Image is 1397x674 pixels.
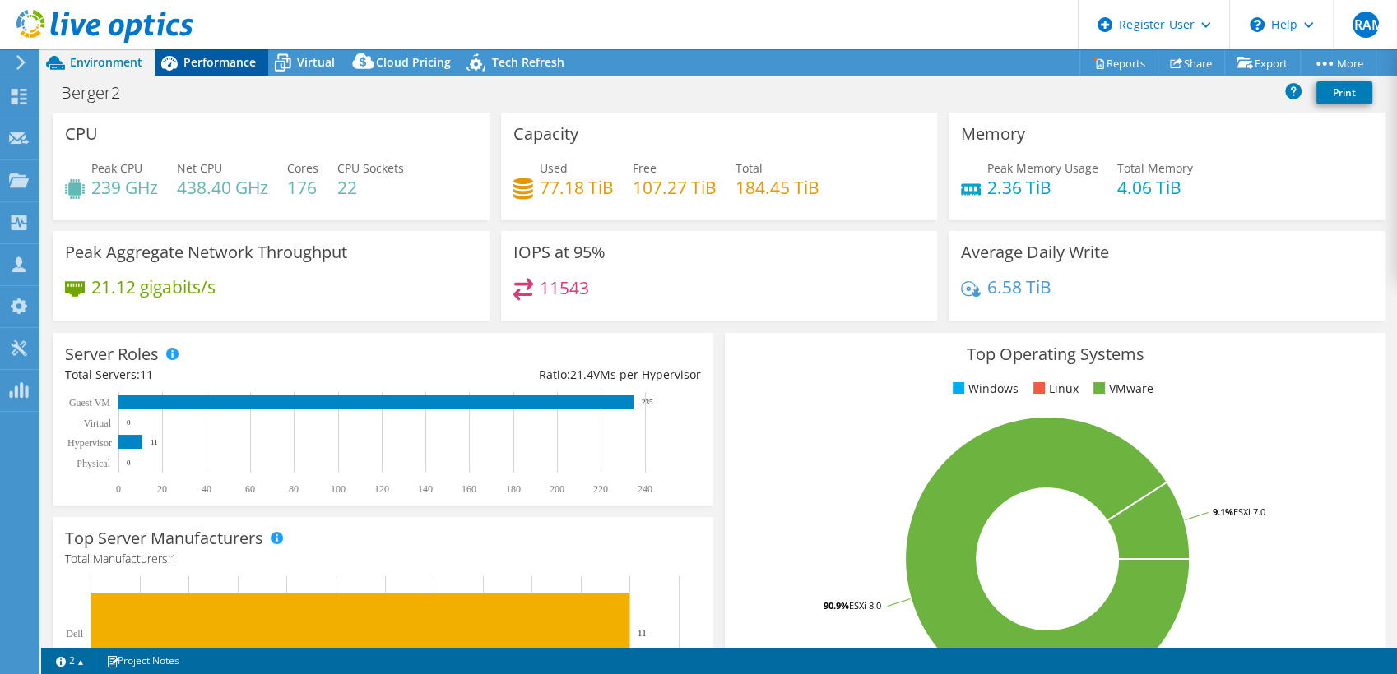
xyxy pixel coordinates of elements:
[961,125,1025,143] h3: Memory
[1353,12,1379,38] span: ERAM
[67,437,112,449] text: Hypervisor
[1029,380,1079,398] li: Linux
[297,54,335,70] span: Virtual
[65,125,98,143] h3: CPU
[638,483,652,495] text: 240
[91,278,216,296] h4: 21.12 gigabits/s
[824,599,849,612] tspan: 90.9%
[202,483,211,495] text: 40
[550,483,564,495] text: 200
[127,459,131,467] text: 0
[1117,160,1193,176] span: Total Memory
[44,650,95,671] a: 2
[287,178,318,196] h4: 176
[66,628,83,639] text: Dell
[70,54,142,70] span: Environment
[540,279,589,297] h4: 11543
[170,551,177,566] span: 1
[1233,505,1265,518] tspan: ESXi 7.0
[492,54,564,70] span: Tech Refresh
[337,178,404,196] h4: 22
[376,54,451,70] span: Cloud Pricing
[593,483,608,495] text: 220
[1300,50,1376,76] a: More
[331,483,346,495] text: 100
[736,178,819,196] h4: 184.45 TiB
[374,483,389,495] text: 120
[151,438,158,446] text: 11
[95,650,191,671] a: Project Notes
[570,367,593,382] span: 21.4
[849,599,881,612] tspan: ESXi 8.0
[289,483,299,495] text: 80
[462,483,476,495] text: 160
[1316,81,1372,104] a: Print
[1224,50,1301,76] a: Export
[287,160,318,176] span: Cores
[65,345,159,363] h3: Server Roles
[1250,17,1265,32] svg: \n
[987,160,1098,176] span: Peak Memory Usage
[1117,178,1193,196] h4: 4.06 TiB
[737,345,1373,363] h3: Top Operating Systems
[949,380,1019,398] li: Windows
[157,483,167,495] text: 20
[140,367,153,382] span: 11
[65,529,263,547] h3: Top Server Manufacturers
[540,178,614,196] h4: 77.18 TiB
[77,458,110,469] text: Physical
[987,278,1051,296] h4: 6.58 TiB
[53,84,146,102] h1: Berger2
[633,160,657,176] span: Free
[642,398,653,406] text: 235
[245,483,255,495] text: 60
[506,483,521,495] text: 180
[91,178,158,196] h4: 239 GHz
[1213,505,1233,518] tspan: 9.1%
[736,160,763,176] span: Total
[69,397,110,409] text: Guest VM
[116,483,121,495] text: 0
[540,160,568,176] span: Used
[84,418,112,429] text: Virtual
[383,366,700,384] div: Ratio: VMs per Hypervisor
[177,178,268,196] h4: 438.40 GHz
[65,366,383,384] div: Total Servers:
[633,178,717,196] h4: 107.27 TiB
[91,160,142,176] span: Peak CPU
[513,243,606,261] h3: IOPS at 95%
[987,178,1098,196] h4: 2.36 TiB
[638,628,647,638] text: 11
[1089,380,1153,398] li: VMware
[961,243,1109,261] h3: Average Daily Write
[1079,50,1158,76] a: Reports
[337,160,404,176] span: CPU Sockets
[65,550,701,568] h4: Total Manufacturers:
[1158,50,1225,76] a: Share
[183,54,256,70] span: Performance
[177,160,222,176] span: Net CPU
[418,483,433,495] text: 140
[513,125,578,143] h3: Capacity
[127,418,131,427] text: 0
[65,243,347,261] h3: Peak Aggregate Network Throughput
